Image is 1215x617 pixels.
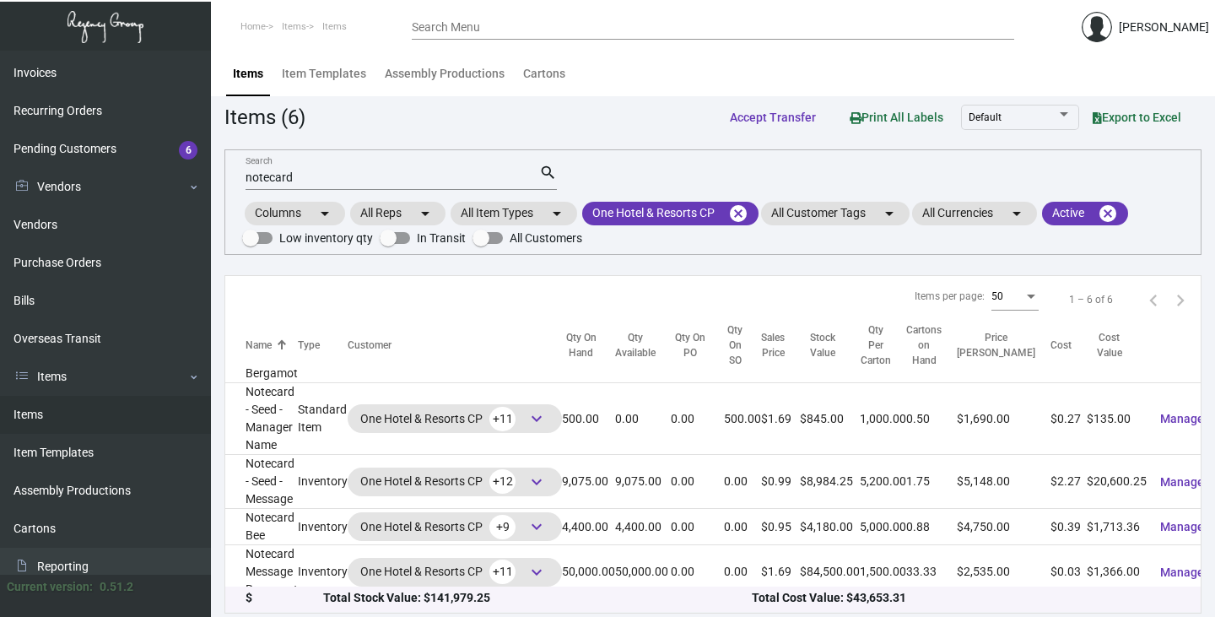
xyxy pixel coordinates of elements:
[1140,286,1167,313] button: Previous page
[360,406,549,431] div: One Hotel & Resorts CP
[322,21,347,32] span: Items
[728,203,748,224] mat-icon: cancel
[615,331,656,361] div: Qty Available
[1050,338,1087,354] div: Cost
[100,578,133,596] div: 0.51.2
[957,383,1050,455] td: $1,690.00
[562,331,600,361] div: Qty On Hand
[539,163,557,183] mat-icon: search
[724,509,761,545] td: 0.00
[279,228,373,248] span: Low inventory qty
[1050,338,1072,354] div: Cost
[615,331,671,361] div: Qty Available
[1093,111,1181,124] span: Export to Excel
[860,323,891,369] div: Qty Per Carton
[860,323,906,369] div: Qty Per Carton
[282,65,366,83] div: Item Templates
[526,517,547,537] span: keyboard_arrow_down
[562,545,615,599] td: 50,000.00
[1087,455,1147,509] td: $20,600.25
[761,455,800,509] td: $0.99
[761,331,800,361] div: Sales Price
[323,590,752,608] div: Total Stock Value: $141,979.25
[489,515,516,539] span: +9
[360,560,549,585] div: One Hotel & Resorts CP
[761,509,800,545] td: $0.95
[298,545,348,599] td: Inventory
[246,338,272,354] div: Name
[225,455,298,509] td: Notecard - Seed - Message
[800,455,860,509] td: $8,984.25
[1082,12,1112,42] img: admin@bootstrapmaster.com
[225,509,298,545] td: Notecard Bee
[1042,202,1128,225] mat-chip: Active
[1050,383,1087,455] td: $0.27
[671,545,724,599] td: 0.00
[991,291,1039,303] mat-select: Items per page:
[671,383,724,455] td: 0.00
[1069,292,1113,307] div: 1 – 6 of 6
[957,545,1050,599] td: $2,535.00
[582,202,759,225] mat-chip: One Hotel & Resorts CP
[298,383,348,455] td: Standard Item
[836,101,957,133] button: Print All Labels
[1087,545,1147,599] td: $1,366.00
[671,455,724,509] td: 0.00
[1098,203,1118,224] mat-icon: cancel
[906,323,957,369] div: Cartons on Hand
[1079,102,1195,133] button: Export to Excel
[761,545,800,599] td: $1.69
[724,323,761,369] div: Qty On SO
[906,455,957,509] td: 1.75
[224,102,305,133] div: Items (6)
[489,560,516,584] span: +11
[562,383,615,455] td: 500.00
[1050,545,1087,599] td: $0.03
[957,455,1050,509] td: $5,148.00
[800,383,860,455] td: $845.00
[298,338,320,354] div: Type
[761,383,800,455] td: $1.69
[246,338,298,354] div: Name
[752,590,1180,608] div: Total Cost Value: $43,653.31
[957,331,1050,361] div: Price [PERSON_NAME]
[915,289,985,304] div: Items per page:
[800,331,845,361] div: Stock Value
[385,65,505,83] div: Assembly Productions
[800,331,860,361] div: Stock Value
[562,455,615,509] td: 9,075.00
[906,323,942,369] div: Cartons on Hand
[225,383,298,455] td: Notecard - Seed - Manager Name
[724,383,761,455] td: 500.00
[1119,19,1209,36] div: [PERSON_NAME]
[348,323,562,370] th: Customer
[451,202,577,225] mat-chip: All Item Types
[860,545,906,599] td: 1,500.00
[912,202,1037,225] mat-chip: All Currencies
[489,407,516,431] span: +11
[879,203,899,224] mat-icon: arrow_drop_down
[1050,455,1087,509] td: $2.27
[906,509,957,545] td: 0.88
[417,228,466,248] span: In Transit
[1007,203,1027,224] mat-icon: arrow_drop_down
[615,509,671,545] td: 4,400.00
[724,455,761,509] td: 0.00
[800,509,860,545] td: $4,180.00
[1087,331,1147,361] div: Cost Value
[523,65,565,83] div: Cartons
[298,455,348,509] td: Inventory
[562,331,615,361] div: Qty On Hand
[957,509,1050,545] td: $4,750.00
[526,409,547,429] span: keyboard_arrow_down
[225,545,298,599] td: Notecard Message Bergamot
[724,545,761,599] td: 0.00
[969,111,1002,123] span: Default
[671,509,724,545] td: 0.00
[282,21,306,32] span: Items
[562,509,615,545] td: 4,400.00
[615,455,671,509] td: 9,075.00
[233,65,263,83] div: Items
[730,111,816,124] span: Accept Transfer
[1087,331,1131,361] div: Cost Value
